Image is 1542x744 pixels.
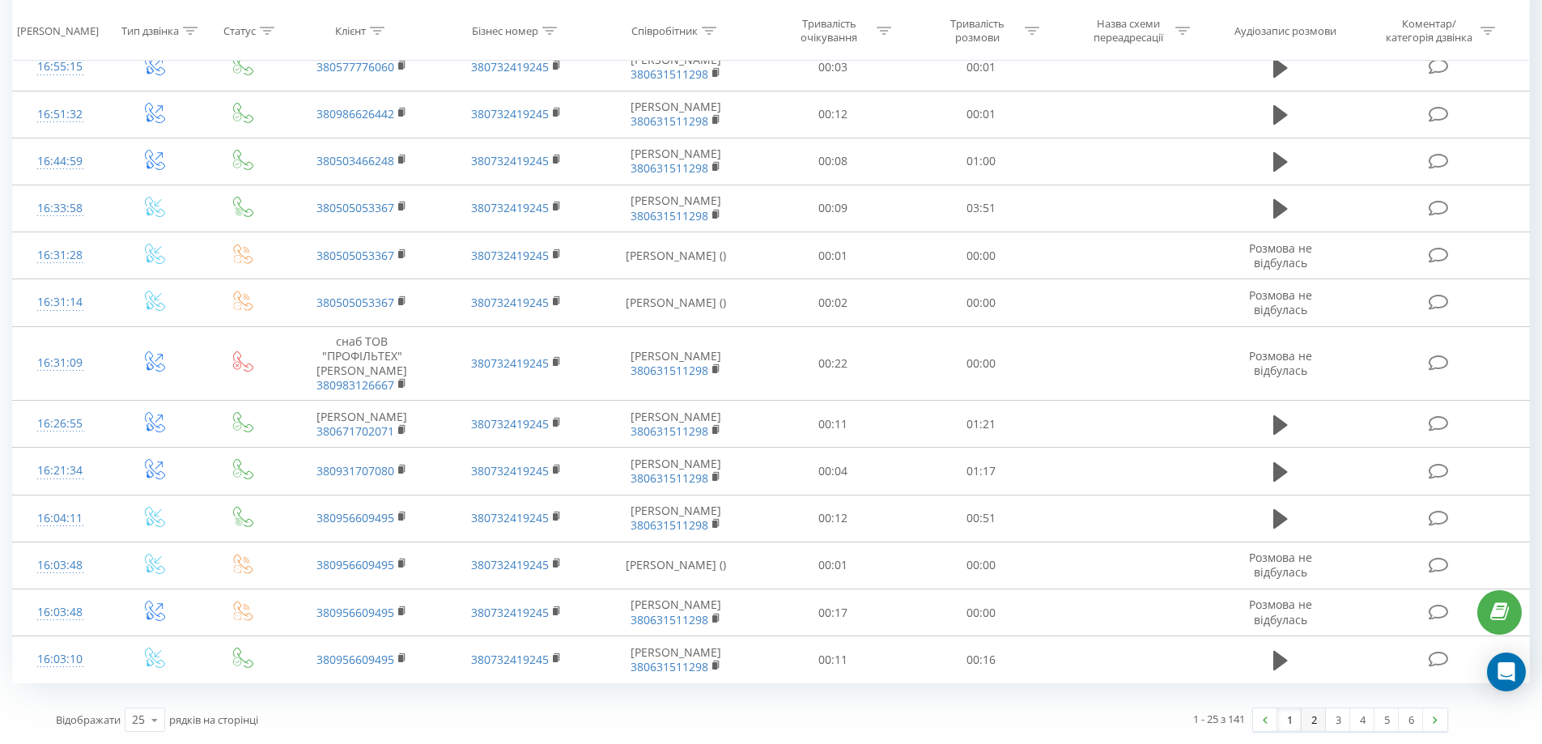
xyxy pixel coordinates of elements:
[907,401,1056,448] td: 01:21
[593,279,759,326] td: [PERSON_NAME] ()
[471,416,549,432] a: 380732419245
[759,91,907,138] td: 00:12
[907,232,1056,279] td: 00:00
[907,589,1056,636] td: 00:00
[1302,708,1326,731] a: 2
[593,138,759,185] td: [PERSON_NAME]
[29,597,91,628] div: 16:03:48
[316,153,394,168] a: 380503466248
[29,287,91,318] div: 16:31:14
[593,232,759,279] td: [PERSON_NAME] ()
[29,99,91,130] div: 16:51:32
[593,326,759,401] td: [PERSON_NAME]
[132,712,145,728] div: 25
[29,146,91,177] div: 16:44:59
[285,326,439,401] td: снаб ТОВ "ПРОФІЛЬТЕХ" [PERSON_NAME]
[316,59,394,74] a: 380577776060
[121,23,179,37] div: Тип дзвінка
[169,712,258,727] span: рядків на сторінці
[631,363,708,378] a: 380631511298
[631,113,708,129] a: 380631511298
[934,17,1021,45] div: Тривалість розмови
[907,185,1056,232] td: 03:51
[1249,287,1312,317] span: Розмова не відбулась
[907,448,1056,495] td: 01:17
[471,295,549,310] a: 380732419245
[471,463,549,478] a: 380732419245
[316,200,394,215] a: 380505053367
[631,470,708,486] a: 380631511298
[316,106,394,121] a: 380986626442
[593,448,759,495] td: [PERSON_NAME]
[907,636,1056,683] td: 00:16
[907,91,1056,138] td: 00:01
[316,463,394,478] a: 380931707080
[223,23,256,37] div: Статус
[1350,708,1374,731] a: 4
[471,557,549,572] a: 380732419245
[631,612,708,627] a: 380631511298
[29,193,91,224] div: 16:33:58
[631,423,708,439] a: 380631511298
[759,326,907,401] td: 00:22
[471,652,549,667] a: 380732419245
[1249,348,1312,378] span: Розмова не відбулась
[471,510,549,525] a: 380732419245
[593,636,759,683] td: [PERSON_NAME]
[1085,17,1171,45] div: Назва схеми переадресації
[335,23,366,37] div: Клієнт
[907,279,1056,326] td: 00:00
[1326,708,1350,731] a: 3
[471,248,549,263] a: 380732419245
[316,295,394,310] a: 380505053367
[316,510,394,525] a: 380956609495
[593,91,759,138] td: [PERSON_NAME]
[631,659,708,674] a: 380631511298
[471,355,549,371] a: 380732419245
[907,542,1056,589] td: 00:00
[1193,711,1245,727] div: 1 - 25 з 141
[593,401,759,448] td: [PERSON_NAME]
[907,326,1056,401] td: 00:00
[631,517,708,533] a: 380631511298
[471,200,549,215] a: 380732419245
[17,23,99,37] div: [PERSON_NAME]
[593,495,759,542] td: [PERSON_NAME]
[316,423,394,439] a: 380671702071
[1234,23,1336,37] div: Аудіозапис розмови
[1249,597,1312,627] span: Розмова не відбулась
[316,248,394,263] a: 380505053367
[29,455,91,487] div: 16:21:34
[631,208,708,223] a: 380631511298
[593,44,759,91] td: [PERSON_NAME]
[471,605,549,620] a: 380732419245
[593,542,759,589] td: [PERSON_NAME] ()
[907,44,1056,91] td: 00:01
[471,106,549,121] a: 380732419245
[471,153,549,168] a: 380732419245
[631,66,708,82] a: 380631511298
[759,542,907,589] td: 00:01
[1399,708,1423,731] a: 6
[1374,708,1399,731] a: 5
[759,495,907,542] td: 00:12
[759,185,907,232] td: 00:09
[471,59,549,74] a: 380732419245
[759,44,907,91] td: 00:03
[1249,240,1312,270] span: Розмова не відбулась
[759,448,907,495] td: 00:04
[56,712,121,727] span: Відображати
[759,636,907,683] td: 00:11
[29,347,91,379] div: 16:31:09
[316,605,394,620] a: 380956609495
[631,23,698,37] div: Співробітник
[472,23,538,37] div: Бізнес номер
[316,377,394,393] a: 380983126667
[907,495,1056,542] td: 00:51
[907,138,1056,185] td: 01:00
[316,652,394,667] a: 380956609495
[1487,653,1526,691] div: Open Intercom Messenger
[316,557,394,572] a: 380956609495
[29,51,91,83] div: 16:55:15
[29,408,91,440] div: 16:26:55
